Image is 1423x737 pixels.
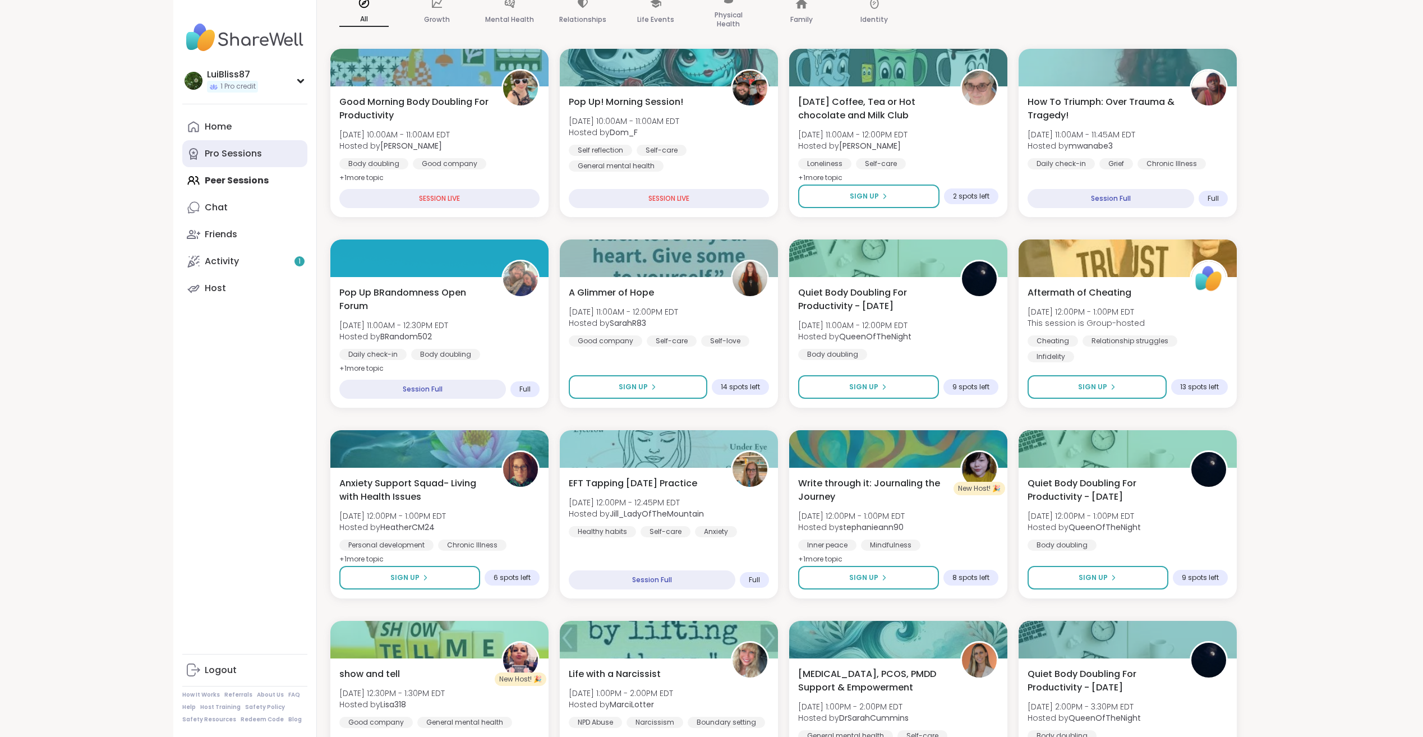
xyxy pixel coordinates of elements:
img: QueenOfTheNight [1191,643,1226,678]
span: Hosted by [798,712,909,724]
span: Sign Up [1079,573,1108,583]
button: Sign Up [798,185,940,208]
div: Daily check-in [1028,158,1095,169]
div: Anxiety [695,526,737,537]
img: mwanabe3 [1191,71,1226,105]
div: Narcissism [627,717,683,728]
p: All [339,12,389,27]
div: Body doubling [798,349,867,360]
div: SESSION LIVE [569,189,769,208]
span: [DATE] 10:00AM - 11:00AM EDT [569,116,679,127]
span: Sign Up [849,382,878,392]
p: Life Events [637,13,674,26]
img: SarahR83 [733,261,767,296]
span: Hosted by [569,317,678,329]
div: Chat [205,201,228,214]
img: Lisa318 [503,643,538,678]
img: Dom_F [733,71,767,105]
img: stephanieann90 [962,452,997,487]
div: Daily check-in [339,349,407,360]
span: [DATE] 11:00AM - 12:00PM EDT [569,306,678,317]
img: QueenOfTheNight [1191,452,1226,487]
div: Self-care [641,526,690,537]
span: Hosted by [569,508,704,519]
span: 14 spots left [721,383,760,391]
span: [DATE] 12:00PM - 1:00PM EDT [798,510,905,522]
span: [DATE] 12:00PM - 12:45PM EDT [569,497,704,508]
div: Session Full [569,570,735,589]
b: stephanieann90 [839,522,904,533]
span: Hosted by [1028,522,1141,533]
span: 9 spots left [952,383,989,391]
div: Pro Sessions [205,148,262,160]
span: Quiet Body Doubling For Productivity - [DATE] [1028,667,1177,694]
span: Anxiety Support Squad- Living with Health Issues [339,477,489,504]
span: [DATE] 12:00PM - 1:00PM EDT [1028,510,1141,522]
a: Activity1 [182,248,307,275]
b: Jill_LadyOfTheMountain [610,508,704,519]
div: NPD Abuse [569,717,622,728]
img: BRandom502 [503,261,538,296]
div: Session Full [1028,189,1194,208]
a: Referrals [224,691,252,699]
span: Hosted by [339,331,448,342]
div: General mental health [417,717,512,728]
div: Logout [205,664,237,676]
span: [DATE] 11:00AM - 12:00PM EDT [798,129,908,140]
a: How It Works [182,691,220,699]
div: General mental health [569,160,664,172]
span: EFT Tapping [DATE] Practice [569,477,697,490]
span: Write through it: Journaling the Journey [798,477,948,504]
a: Pro Sessions [182,140,307,167]
span: [DATE] 1:00PM - 2:00PM EDT [569,688,673,699]
a: FAQ [288,691,300,699]
span: Quiet Body Doubling For Productivity - [DATE] [798,286,948,313]
div: Body doubling [1028,540,1097,551]
span: [DATE] 2:00PM - 3:30PM EDT [1028,701,1141,712]
div: Friends [205,228,237,241]
b: SarahR83 [610,317,646,329]
div: Session Full [339,380,506,399]
p: Growth [424,13,450,26]
div: Self-care [637,145,687,156]
a: Friends [182,221,307,248]
button: Sign Up [798,566,939,589]
div: Relationship struggles [1083,335,1177,347]
b: DrSarahCummins [839,712,909,724]
span: [DATE] 11:00AM - 12:00PM EDT [798,320,911,331]
div: Infidelity [1028,351,1074,362]
span: 2 spots left [953,192,989,201]
a: Safety Resources [182,716,236,724]
button: Sign Up [1028,566,1168,589]
span: [DATE] 11:00AM - 12:30PM EDT [339,320,448,331]
a: Host Training [200,703,241,711]
a: Help [182,703,196,711]
div: LuiBliss87 [207,68,258,81]
p: Mental Health [485,13,534,26]
span: Full [1208,194,1219,203]
span: Hosted by [569,127,679,138]
a: About Us [257,691,284,699]
div: Inner peace [798,540,856,551]
span: Sign Up [390,573,420,583]
span: Hosted by [339,522,446,533]
span: Hosted by [798,331,911,342]
span: Good Morning Body Doubling For Productivity [339,95,489,122]
span: Hosted by [569,699,673,710]
span: Pop Up! Morning Session! [569,95,683,109]
span: 1 Pro credit [220,82,256,91]
b: QueenOfTheNight [1069,522,1141,533]
b: HeatherCM24 [380,522,435,533]
button: Sign Up [798,375,939,399]
b: BRandom502 [380,331,432,342]
span: Life with a Narcissist [569,667,661,681]
span: Sign Up [849,573,878,583]
span: 6 spots left [494,573,531,582]
button: Sign Up [339,566,480,589]
span: Aftermath of Cheating [1028,286,1131,300]
span: 9 spots left [1182,573,1219,582]
span: How To Triumph: Over Trauma & Tragedy! [1028,95,1177,122]
img: Jill_LadyOfTheMountain [733,452,767,487]
span: [DATE] 12:00PM - 1:00PM EDT [1028,306,1145,317]
span: Full [519,385,531,394]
